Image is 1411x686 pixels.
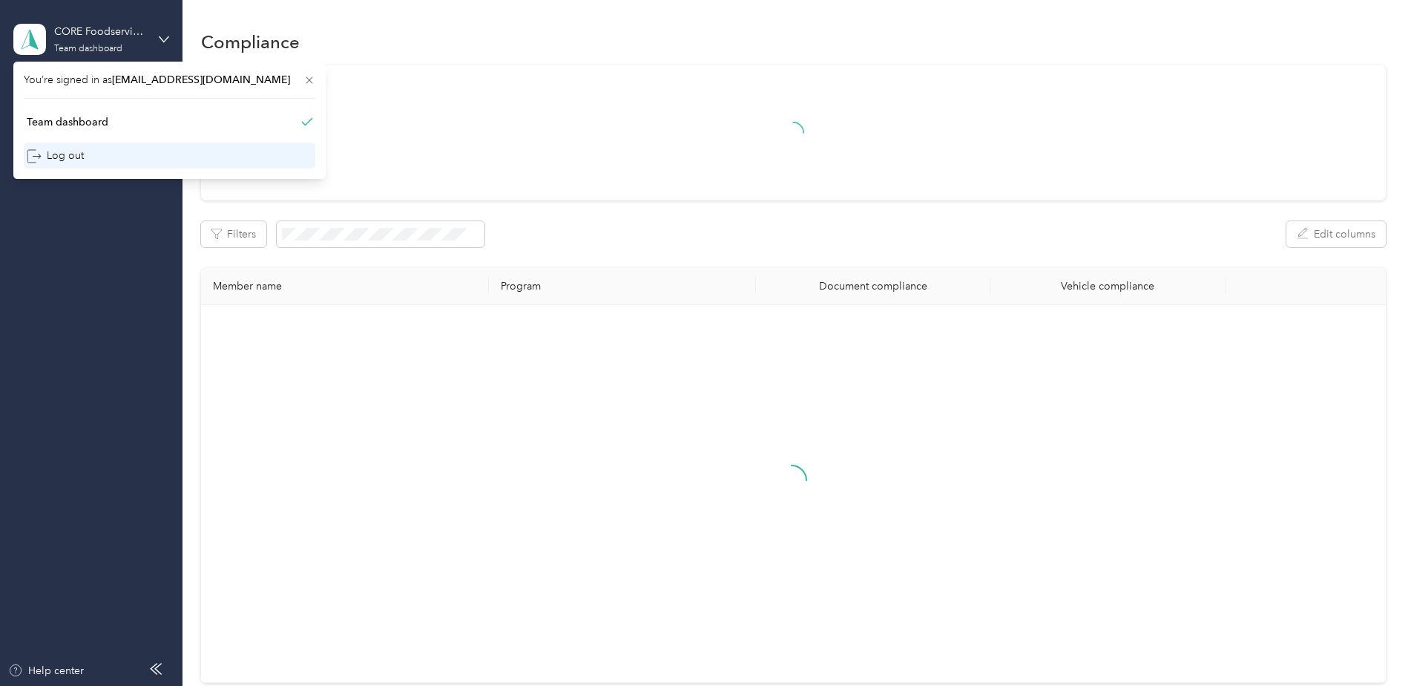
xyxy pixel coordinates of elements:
div: CORE Foodservice (Main) [54,24,147,39]
h1: Compliance [201,34,300,50]
button: Edit columns [1286,221,1386,247]
div: Team dashboard [27,114,108,130]
div: Vehicle compliance [1002,280,1213,293]
iframe: Everlance-gr Chat Button Frame [1328,603,1411,686]
span: You’re signed in as [24,72,315,88]
th: Program [489,268,756,305]
div: Log out [27,148,84,163]
span: [EMAIL_ADDRESS][DOMAIN_NAME] [112,73,290,86]
th: Member name [201,268,489,305]
div: Team dashboard [54,45,122,53]
button: Help center [8,663,84,679]
button: Filters [201,221,266,247]
div: Document compliance [768,280,979,293]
